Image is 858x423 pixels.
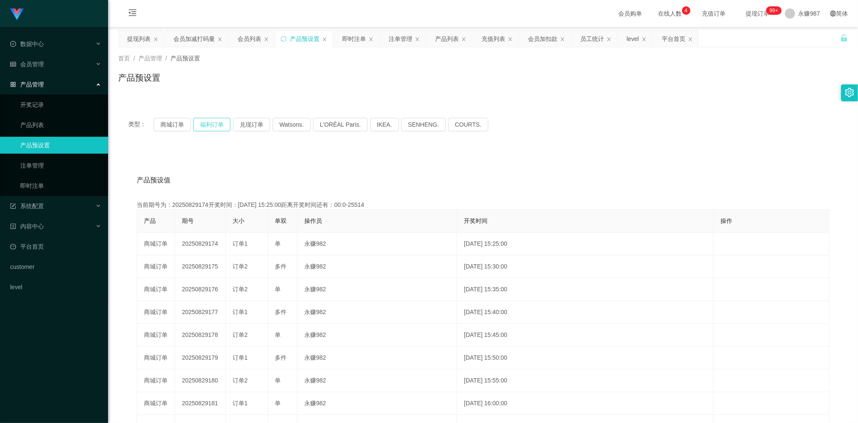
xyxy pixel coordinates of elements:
span: 数据中心 [10,41,44,47]
button: 商城订单 [154,118,191,131]
span: 内容中心 [10,223,44,230]
span: 单双 [275,217,287,224]
td: 商城订单 [137,324,175,347]
td: 20250829174 [175,233,226,255]
td: [DATE] 16:00:00 [457,392,714,415]
button: Watsons. [273,118,311,131]
span: 订单1 [233,240,248,247]
td: [DATE] 15:25:00 [457,233,714,255]
td: 永赚982 [298,347,457,369]
td: [DATE] 15:55:00 [457,369,714,392]
span: 订单2 [233,331,248,338]
button: 福利订单 [193,118,230,131]
span: 订单2 [233,263,248,270]
div: 产品列表 [435,31,459,47]
td: 20250829177 [175,301,226,324]
td: 永赚982 [298,301,457,324]
div: 当前期号为：20250829174开奖时间：[DATE] 15:25:00距离开奖时间还有：00:0-25514 [137,201,829,209]
sup: 4 [682,6,690,15]
i: 图标: close [606,37,612,42]
div: 会员加减打码量 [173,31,215,47]
i: 图标: close [264,37,269,42]
span: 产品管理 [138,55,162,62]
i: 图标: sync [281,36,287,42]
div: 会员列表 [238,31,261,47]
td: 20250829180 [175,369,226,392]
i: 图标: close [368,37,374,42]
i: 图标: close [322,37,327,42]
i: 图标: profile [10,223,16,229]
span: 期号 [182,217,194,224]
i: 图标: menu-fold [118,0,147,27]
a: 即时注单 [20,177,101,194]
a: 产品预设置 [20,137,101,154]
i: 图标: unlock [840,34,848,42]
span: 产品预设值 [137,175,171,185]
i: 图标: appstore-o [10,81,16,87]
div: 会员加扣款 [528,31,558,47]
div: 即时注单 [342,31,366,47]
div: 员工统计 [580,31,604,47]
span: 单 [275,400,281,407]
span: / [133,55,135,62]
a: customer [10,258,101,275]
td: 永赚982 [298,278,457,301]
td: 商城订单 [137,392,175,415]
a: 图标: dashboard平台首页 [10,238,101,255]
span: 产品预设置 [171,55,200,62]
i: 图标: global [830,11,836,16]
td: 商城订单 [137,255,175,278]
span: 单 [275,377,281,384]
i: 图标: close [461,37,466,42]
td: 永赚982 [298,324,457,347]
td: [DATE] 15:40:00 [457,301,714,324]
p: 4 [685,6,687,15]
div: 产品预设置 [290,31,319,47]
span: 单 [275,331,281,338]
span: 多件 [275,354,287,361]
td: 商城订单 [137,233,175,255]
span: 单 [275,286,281,293]
td: [DATE] 15:30:00 [457,255,714,278]
span: 多件 [275,263,287,270]
button: IKEA. [370,118,399,131]
td: [DATE] 15:35:00 [457,278,714,301]
i: 图标: setting [845,88,854,97]
span: 订单1 [233,400,248,407]
td: 20250829175 [175,255,226,278]
i: 图标: close [688,37,693,42]
td: 20250829181 [175,392,226,415]
div: 注单管理 [389,31,412,47]
td: 20250829176 [175,278,226,301]
td: 永赚982 [298,392,457,415]
span: 订单1 [233,354,248,361]
i: 图标: check-circle-o [10,41,16,47]
i: 图标: close [560,37,565,42]
span: 单 [275,240,281,247]
div: 平台首页 [662,31,685,47]
span: 提现订单 [742,11,774,16]
button: 兑现订单 [233,118,270,131]
span: 开奖时间 [464,217,487,224]
td: 20250829178 [175,324,226,347]
td: 商城订单 [137,347,175,369]
a: 产品列表 [20,117,101,133]
span: 产品 [144,217,156,224]
span: 订单1 [233,309,248,315]
td: [DATE] 15:45:00 [457,324,714,347]
button: COURTS. [448,118,488,131]
td: 商城订单 [137,301,175,324]
td: 永赚982 [298,233,457,255]
span: 充值订单 [698,11,730,16]
i: 图标: table [10,61,16,67]
span: 系统配置 [10,203,44,209]
td: 商城订单 [137,369,175,392]
button: L'ORÉAL Paris. [313,118,368,131]
span: 订单2 [233,377,248,384]
i: 图标: form [10,203,16,209]
td: [DATE] 15:50:00 [457,347,714,369]
button: SENHENG. [401,118,446,131]
i: 图标: close [415,37,420,42]
i: 图标: close [217,37,222,42]
span: 操作 [720,217,732,224]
